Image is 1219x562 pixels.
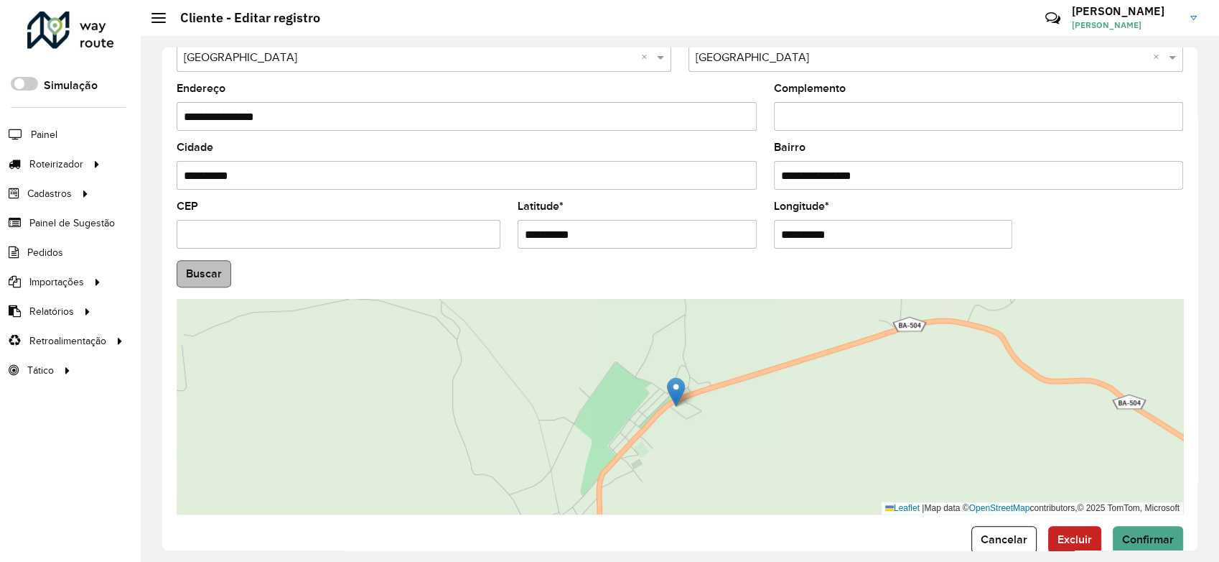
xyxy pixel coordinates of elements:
[667,377,685,407] img: Marker
[27,186,72,201] span: Cadastros
[177,198,198,215] label: CEP
[1072,4,1180,18] h3: [PERSON_NAME]
[27,245,63,260] span: Pedidos
[1037,3,1068,34] a: Contato Rápido
[1153,49,1165,66] span: Clear all
[969,503,1030,513] a: OpenStreetMap
[922,503,924,513] span: |
[177,80,225,97] label: Endereço
[44,77,98,94] label: Simulação
[29,333,106,349] span: Retroalimentação
[641,49,653,66] span: Clear all
[29,216,115,231] span: Painel de Sugestão
[166,10,320,26] h2: Cliente - Editar registro
[885,503,920,513] a: Leaflet
[1113,526,1183,553] button: Confirmar
[971,526,1037,553] button: Cancelar
[29,304,74,319] span: Relatórios
[1048,526,1101,553] button: Excluir
[981,533,1027,545] span: Cancelar
[31,127,57,142] span: Painel
[29,275,84,290] span: Importações
[27,363,54,378] span: Tático
[774,80,846,97] label: Complemento
[1057,533,1092,545] span: Excluir
[1122,533,1174,545] span: Confirmar
[774,139,805,156] label: Bairro
[1072,19,1180,32] span: [PERSON_NAME]
[177,139,213,156] label: Cidade
[29,157,83,172] span: Roteirizador
[882,502,1183,515] div: Map data © contributors,© 2025 TomTom, Microsoft
[518,198,564,215] label: Latitude
[177,260,231,287] button: Buscar
[774,198,829,215] label: Longitude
